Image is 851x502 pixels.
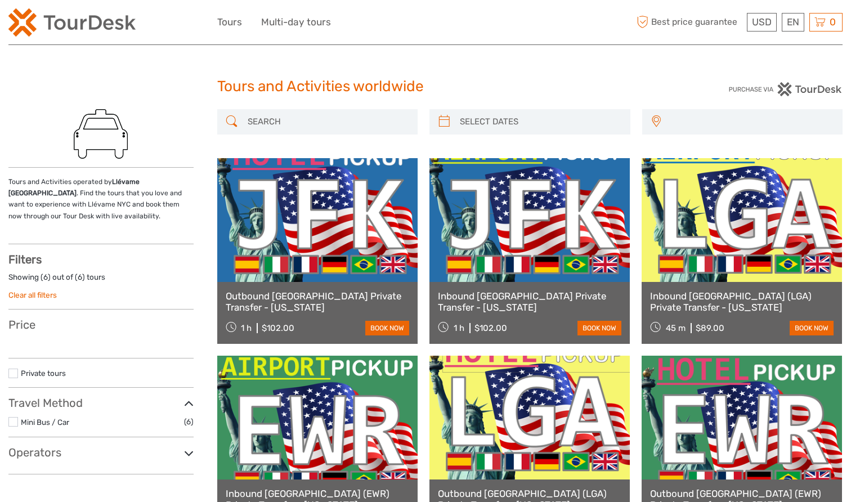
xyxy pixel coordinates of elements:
[21,369,66,378] a: Private tours
[728,82,843,96] img: PurchaseViaTourDesk.png
[828,16,837,28] span: 0
[8,8,136,37] img: 2254-3441b4b5-4e5f-4d00-b396-31f1d84a6ebf_logo_small.png
[8,253,42,266] strong: Filters
[262,323,294,333] div: $102.00
[577,321,621,335] a: book now
[696,323,724,333] div: $89.00
[261,14,331,30] a: Multi-day tours
[365,321,409,335] a: book now
[474,323,507,333] div: $102.00
[8,318,194,331] h3: Price
[455,112,625,132] input: SELECT DATES
[8,176,194,222] p: Tours and Activities operated by . Find the tours that you love and want to experience with Lléva...
[217,14,242,30] a: Tours
[8,396,194,410] h3: Travel Method
[74,109,128,159] img: 39183-1-20867580-7e6f-4c87-981d-e8d094785c53_logo_thumbnail.png
[666,323,686,333] span: 45 m
[241,323,252,333] span: 1 h
[184,415,194,428] span: (6)
[78,272,82,283] label: 6
[217,78,634,96] h1: Tours and Activities worldwide
[8,178,140,197] strong: Llévame [GEOGRAPHIC_DATA]
[8,446,194,459] h3: Operators
[634,13,745,32] span: Best price guarantee
[650,290,834,313] a: Inbound [GEOGRAPHIC_DATA] (LGA) Private Transfer - [US_STATE]
[8,290,57,299] a: Clear all filters
[43,272,48,283] label: 6
[21,418,69,427] a: Mini Bus / Car
[243,112,413,132] input: SEARCH
[8,272,194,289] div: Showing ( ) out of ( ) tours
[752,16,772,28] span: USD
[454,323,464,333] span: 1 h
[782,13,804,32] div: EN
[226,290,409,313] a: Outbound [GEOGRAPHIC_DATA] Private Transfer - [US_STATE]
[438,290,621,313] a: Inbound [GEOGRAPHIC_DATA] Private Transfer - [US_STATE]
[790,321,834,335] a: book now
